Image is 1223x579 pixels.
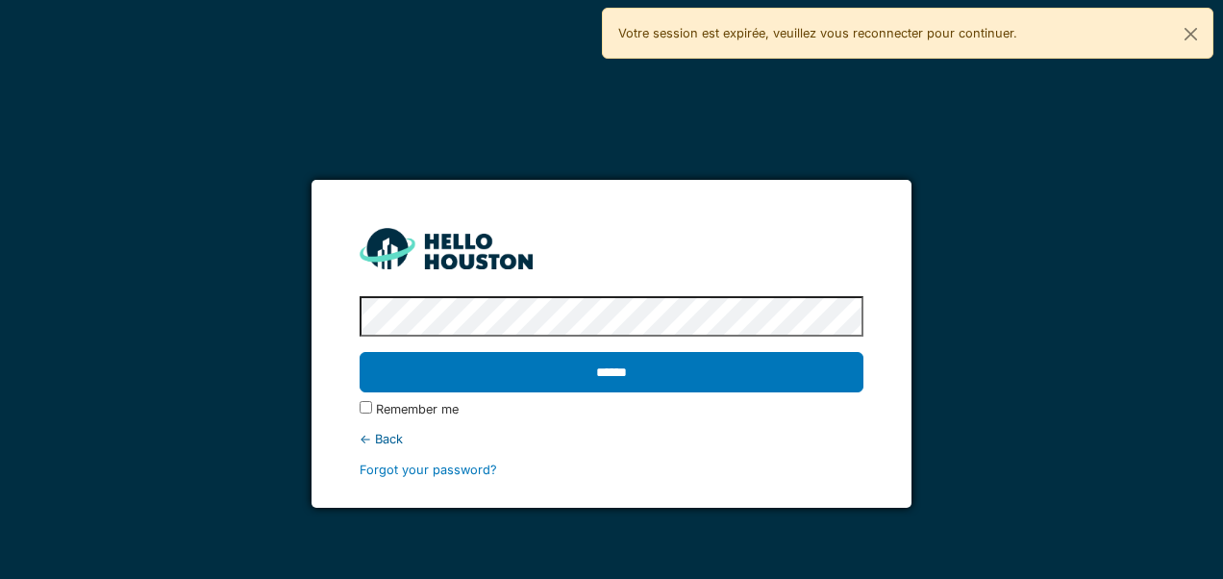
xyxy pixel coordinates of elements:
div: ← Back [360,430,862,448]
div: Votre session est expirée, veuillez vous reconnecter pour continuer. [602,8,1213,59]
button: Close [1169,9,1212,60]
img: HH_line-BYnF2_Hg.png [360,228,533,269]
label: Remember me [376,400,459,418]
a: Forgot your password? [360,463,497,477]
